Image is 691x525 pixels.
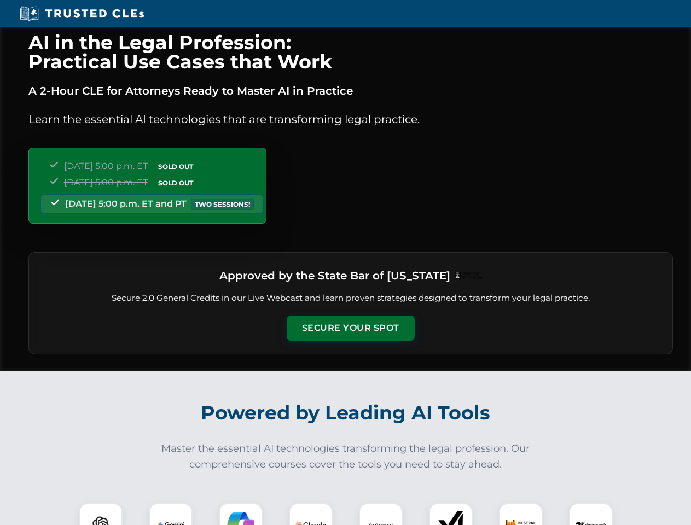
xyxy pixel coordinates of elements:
[28,110,673,128] p: Learn the essential AI technologies that are transforming legal practice.
[28,33,673,71] h1: AI in the Legal Profession: Practical Use Cases that Work
[455,272,482,279] img: Logo
[64,177,148,188] span: [DATE] 5:00 p.m. ET
[43,394,649,432] h2: Powered by Leading AI Tools
[154,177,197,189] span: SOLD OUT
[287,316,415,341] button: Secure Your Spot
[42,292,659,305] p: Secure 2.0 General Credits in our Live Webcast and learn proven strategies designed to transform ...
[64,161,148,171] span: [DATE] 5:00 p.m. ET
[16,5,147,22] img: Trusted CLEs
[154,161,197,172] span: SOLD OUT
[219,266,450,285] h3: Approved by the State Bar of [US_STATE]
[28,82,673,100] p: A 2-Hour CLE for Attorneys Ready to Master AI in Practice
[154,441,537,472] p: Master the essential AI technologies transforming the legal profession. Our comprehensive courses...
